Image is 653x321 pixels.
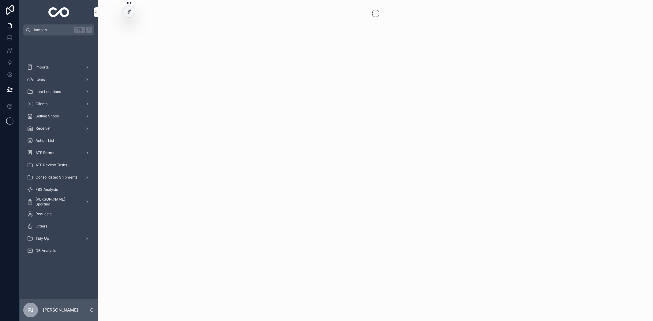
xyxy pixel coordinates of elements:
span: Ctrl [74,27,85,33]
span: Jump to... [33,28,72,32]
span: K [86,28,91,32]
button: Jump to...CtrlK [23,24,94,35]
span: Tidy Up [36,236,49,241]
a: FBS Analysis [23,184,94,195]
a: DB Analysis [23,245,94,256]
a: Orders [23,221,94,232]
a: Consolidated Shipments [23,172,94,183]
a: Receiver [23,123,94,134]
a: ATF Forms [23,147,94,158]
span: Item Locations [36,89,61,94]
span: Clients [36,101,47,106]
a: Selling Shops [23,111,94,122]
a: Clients [23,98,94,109]
span: DB Analysis [36,248,56,253]
span: Selling Shops [36,114,59,119]
a: Action_List [23,135,94,146]
span: FBS Analysis [36,187,58,192]
img: App logo [48,7,69,17]
span: Items [36,77,45,82]
a: Item Locations [23,86,94,97]
a: ATF Review Tasks [23,160,94,171]
a: Requests [23,208,94,220]
span: ATF Forms [36,150,54,155]
a: Tidy Up [23,233,94,244]
span: Imports [36,65,49,70]
div: scrollable content [20,35,98,264]
span: PJ [28,306,33,314]
span: [PERSON_NAME] Sporting [36,197,80,207]
span: Requests [36,212,51,216]
span: Consolidated Shipments [36,175,77,180]
span: Orders [36,224,47,229]
span: ATF Review Tasks [36,163,67,168]
a: Imports [23,62,94,73]
span: Receiver [36,126,51,131]
span: Action_List [36,138,54,143]
p: [PERSON_NAME] [43,307,78,313]
a: Items [23,74,94,85]
a: [PERSON_NAME] Sporting [23,196,94,207]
